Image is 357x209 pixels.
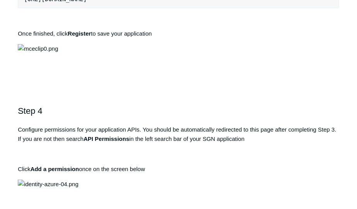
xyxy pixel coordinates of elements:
strong: Register [68,30,91,37]
strong: Add a permission [31,166,79,172]
p: Click once on the screen below [18,164,339,174]
p: Configure permissions for your application APIs. You should be automatically redirected to this p... [18,125,339,144]
strong: API Permissions [83,135,129,142]
p: Once finished, click to save your application [18,29,339,38]
img: mceclip0.png [18,44,58,53]
h2: Step 4 [18,104,339,118]
img: identity-azure-04.png [18,180,78,189]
